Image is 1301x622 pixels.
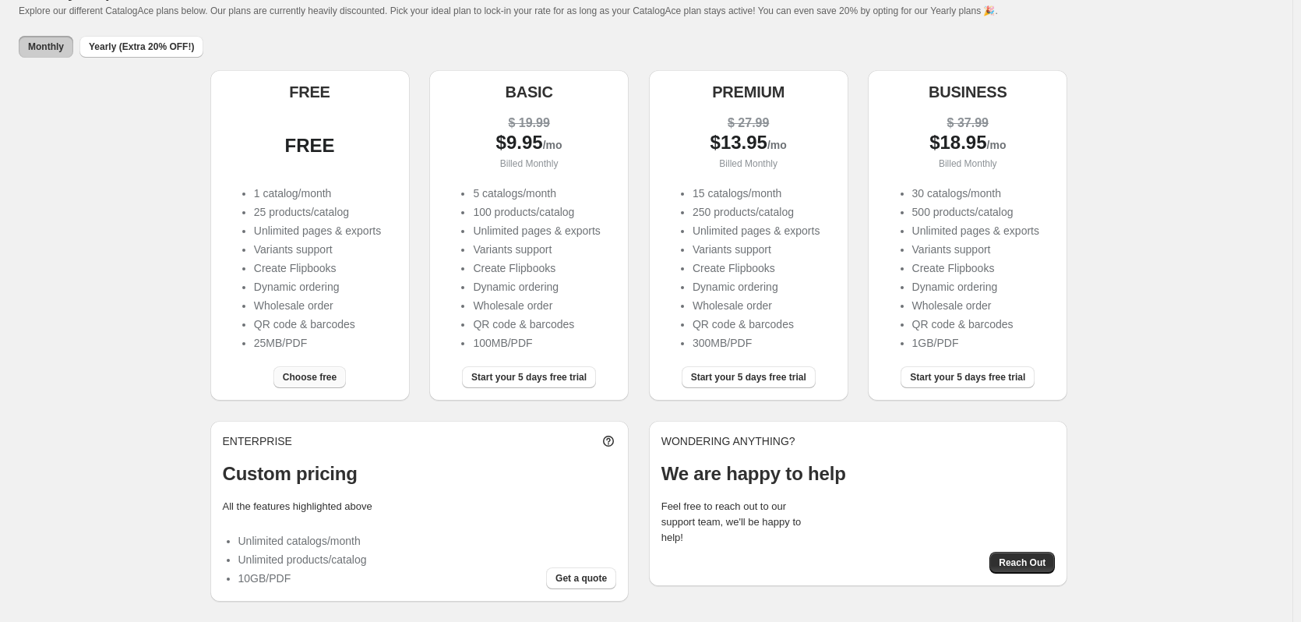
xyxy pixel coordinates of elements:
[473,335,600,351] li: 100MB/PDF
[693,279,820,295] li: Dynamic ordering
[19,5,998,16] span: Explore our different CatalogAce plans below. Our plans are currently heavily discounted. Pick yo...
[661,461,1056,486] p: We are happy to help
[473,242,600,257] li: Variants support
[661,115,836,131] div: $ 27.99
[546,567,616,589] button: Get a quote
[691,371,806,383] span: Start your 5 days free trial
[661,499,817,546] p: Feel free to reach out to our support team, we'll be happy to help!
[473,260,600,276] li: Create Flipbooks
[254,242,381,257] li: Variants support
[693,316,820,332] li: QR code & barcodes
[989,552,1055,574] button: Reach Out
[987,139,1007,151] span: /mo
[473,316,600,332] li: QR code & barcodes
[254,204,381,220] li: 25 products/catalog
[693,298,820,313] li: Wholesale order
[693,260,820,276] li: Create Flipbooks
[473,298,600,313] li: Wholesale order
[19,36,73,58] button: Monthly
[929,83,1007,101] h5: BUSINESS
[912,298,1039,313] li: Wholesale order
[223,433,292,449] p: ENTERPRISE
[912,279,1039,295] li: Dynamic ordering
[912,186,1039,201] li: 30 catalogs/month
[661,156,836,171] p: Billed Monthly
[910,371,1025,383] span: Start your 5 days free trial
[767,139,787,151] span: /mo
[505,83,552,101] h5: BASIC
[473,204,600,220] li: 100 products/catalog
[254,316,381,332] li: QR code & barcodes
[28,41,64,53] span: Monthly
[693,242,820,257] li: Variants support
[999,557,1045,569] span: Reach Out
[880,135,1055,153] div: $ 18.95
[661,135,836,153] div: $ 13.95
[238,533,367,549] li: Unlimited catalogs/month
[693,204,820,220] li: 250 products/catalog
[442,156,616,171] p: Billed Monthly
[712,83,784,101] h5: PREMIUM
[912,223,1039,239] li: Unlimited pages & exports
[661,433,1056,449] p: WONDERING ANYTHING?
[473,223,600,239] li: Unlimited pages & exports
[693,335,820,351] li: 300MB/PDF
[543,139,562,151] span: /mo
[254,186,381,201] li: 1 catalog/month
[254,335,381,351] li: 25MB/PDF
[273,366,346,388] button: Choose free
[555,572,607,585] span: Get a quote
[223,500,372,512] label: All the features highlighted above
[289,83,330,101] h5: FREE
[442,115,616,131] div: $ 19.99
[462,366,596,388] button: Start your 5 days free trial
[473,279,600,295] li: Dynamic ordering
[473,186,600,201] li: 5 catalogs/month
[254,260,381,276] li: Create Flipbooks
[693,186,820,201] li: 15 catalogs/month
[238,552,367,567] li: Unlimited products/catalog
[901,366,1035,388] button: Start your 5 days free trial
[238,571,367,586] li: 10GB/PDF
[79,36,203,58] button: Yearly (Extra 20% OFF!)
[254,223,381,239] li: Unlimited pages & exports
[442,135,616,153] div: $ 9.95
[682,366,816,388] button: Start your 5 days free trial
[89,41,194,53] span: Yearly (Extra 20% OFF!)
[912,204,1039,220] li: 500 products/catalog
[912,260,1039,276] li: Create Flipbooks
[471,371,587,383] span: Start your 5 days free trial
[283,371,337,383] span: Choose free
[912,335,1039,351] li: 1GB/PDF
[254,298,381,313] li: Wholesale order
[223,461,617,486] p: Custom pricing
[880,115,1055,131] div: $ 37.99
[880,156,1055,171] p: Billed Monthly
[912,316,1039,332] li: QR code & barcodes
[693,223,820,239] li: Unlimited pages & exports
[254,279,381,295] li: Dynamic ordering
[223,138,397,154] div: FREE
[912,242,1039,257] li: Variants support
